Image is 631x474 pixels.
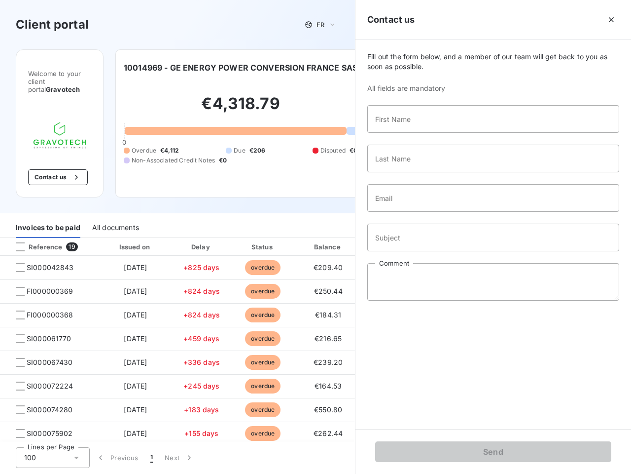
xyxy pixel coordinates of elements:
span: SI000042843 [27,263,74,273]
span: SI000067430 [27,357,73,367]
span: €164.53 [315,382,342,390]
span: Overdue [132,146,156,155]
span: Non-Associated Credit Notes [132,156,215,165]
span: €4,112 [160,146,179,155]
span: [DATE] [124,263,147,272]
div: Balance [296,242,360,252]
span: 19 [66,242,77,251]
span: +824 days [183,311,220,319]
span: +245 days [183,382,219,390]
span: Welcome to your client portal [28,70,91,93]
div: All documents [92,217,139,238]
span: €209.40 [314,263,343,272]
span: +825 days [183,263,219,272]
span: All fields are mandatory [367,83,619,93]
input: placeholder [367,105,619,133]
span: overdue [245,284,280,299]
span: overdue [245,379,280,394]
button: Next [159,447,200,468]
div: Invoices to be paid [16,217,80,238]
span: +336 days [183,358,220,366]
span: Gravotech [46,85,80,93]
button: 1 [144,447,159,468]
span: overdue [245,331,280,346]
span: [DATE] [124,405,147,414]
span: FI000000368 [27,310,73,320]
input: placeholder [367,145,619,172]
span: [DATE] [124,429,147,437]
button: Previous [90,447,144,468]
span: 1 [150,453,153,463]
span: [DATE] [124,382,147,390]
span: 100 [24,453,36,463]
div: Status [234,242,292,252]
div: Delay [174,242,230,252]
button: Send [375,441,611,462]
span: €206 [249,146,266,155]
h5: Contact us [367,13,415,27]
span: €239.20 [314,358,343,366]
input: placeholder [367,224,619,251]
span: €262.44 [314,429,343,437]
span: Fill out the form below, and a member of our team will get back to you as soon as possible. [367,52,619,72]
span: €550.80 [314,405,342,414]
span: SI000075902 [27,429,73,438]
span: overdue [245,355,280,370]
span: +824 days [183,287,220,295]
span: Disputed [320,146,346,155]
span: €216.65 [315,334,342,343]
div: Reference [8,242,62,251]
input: placeholder [367,184,619,212]
h3: Client portal [16,16,89,34]
span: overdue [245,402,280,417]
h6: 10014969 - GE ENERGY POWER CONVERSION FRANCE SAS [124,62,357,74]
span: Due [234,146,245,155]
h2: €4,318.79 [124,94,357,123]
span: 0 [122,138,126,146]
div: Issued on [102,242,170,252]
span: SI000074280 [27,405,73,415]
span: overdue [245,426,280,441]
img: Company logo [28,117,91,154]
span: [DATE] [124,287,147,295]
span: [DATE] [124,311,147,319]
span: [DATE] [124,358,147,366]
span: €0 [350,146,357,155]
span: overdue [245,260,280,275]
span: SI000072224 [27,381,73,391]
span: €250.44 [314,287,343,295]
span: FR [316,21,324,29]
span: [DATE] [124,334,147,343]
span: FI000000369 [27,286,73,296]
span: +183 days [184,405,219,414]
span: SI000061770 [27,334,71,344]
button: Contact us [28,169,88,185]
span: overdue [245,308,280,322]
span: +459 days [183,334,219,343]
span: €0 [219,156,227,165]
span: +155 days [184,429,218,437]
span: €184.31 [315,311,341,319]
